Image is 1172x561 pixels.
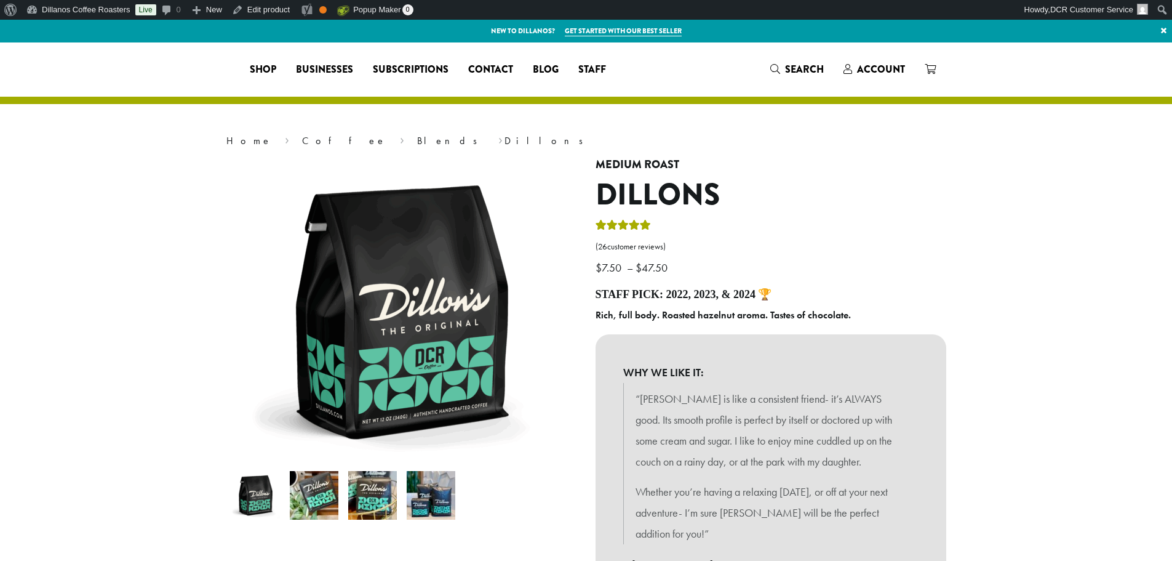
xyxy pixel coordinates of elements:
[636,482,906,544] p: Whether you’re having a relaxing [DATE], or off at your next adventure- I’m sure [PERSON_NAME] wi...
[250,62,276,78] span: Shop
[226,134,946,148] nav: Breadcrumb
[596,241,946,253] a: (26customer reviews)
[498,129,503,148] span: ›
[1155,20,1172,42] a: ×
[402,4,413,15] span: 0
[248,158,556,466] img: Dillons
[596,158,946,172] h4: Medium Roast
[407,471,455,520] img: Dillons - Image 4
[226,134,272,147] a: Home
[290,471,338,520] img: Dillons - Image 2
[135,4,156,15] a: Live
[533,62,559,78] span: Blog
[565,26,682,36] a: Get started with our best seller
[400,129,404,148] span: ›
[417,134,485,147] a: Blends
[636,260,642,275] span: $
[760,59,834,79] a: Search
[596,177,946,213] h1: Dillons
[296,62,353,78] span: Businesses
[623,362,919,383] b: WHY WE LIKE IT:
[598,241,607,252] span: 26
[1050,5,1133,14] span: DCR Customer Service
[857,62,905,76] span: Account
[636,389,906,472] p: “[PERSON_NAME] is like a consistent friend- it’s ALWAYS good. Its smooth profile is perfect by it...
[240,60,286,79] a: Shop
[596,309,851,321] b: Rich, full body. Roasted hazelnut aroma. Tastes of chocolate.
[231,471,280,520] img: Dillons
[319,6,327,14] div: OK
[596,218,651,236] div: Rated 5.00 out of 5
[302,134,386,147] a: Coffee
[596,288,946,302] h4: Staff Pick: 2022, 2023, & 2024 🏆
[468,62,513,78] span: Contact
[636,260,671,275] bdi: 47.50
[373,62,448,78] span: Subscriptions
[596,260,624,275] bdi: 7.50
[596,260,602,275] span: $
[348,471,397,520] img: Dillons - Image 3
[627,260,633,275] span: –
[785,62,824,76] span: Search
[285,129,289,148] span: ›
[578,62,606,78] span: Staff
[568,60,616,79] a: Staff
